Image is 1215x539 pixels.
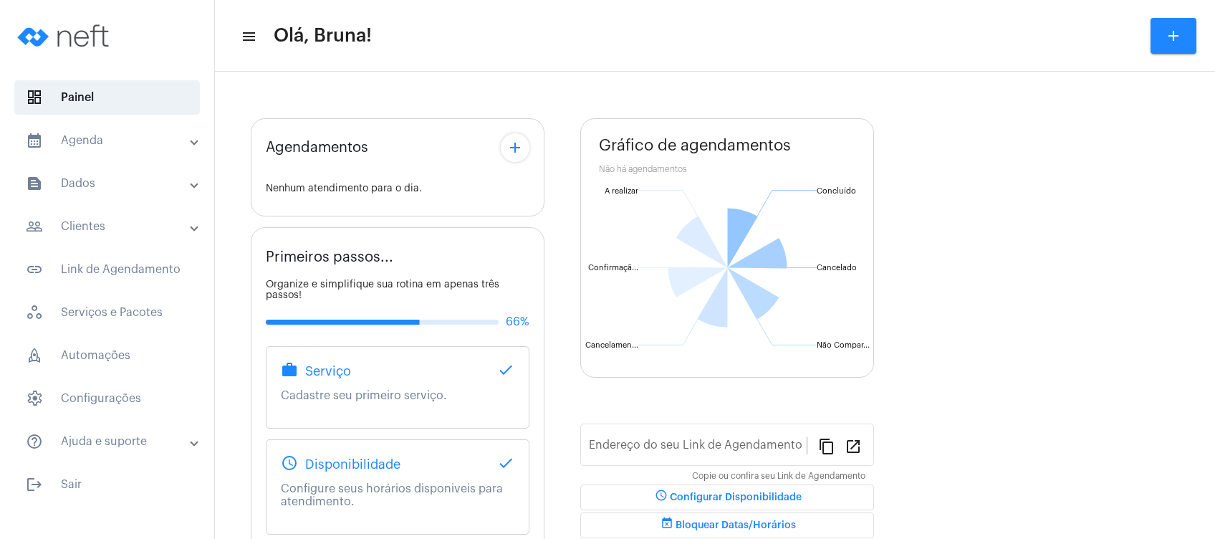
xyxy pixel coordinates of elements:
input: Link [589,442,807,454]
mat-icon: schedule [281,454,298,472]
span: Configurar Disponibilidade [653,492,802,502]
span: Sair [14,467,200,502]
span: sidenav icon [26,89,43,106]
p: Cadastre seu primeiro serviço. [281,389,514,402]
mat-icon: add [506,139,524,156]
span: Automações [14,338,200,373]
span: Organize e simplifique sua rotina em apenas três passos! [266,280,499,300]
mat-icon: sidenav icon [241,28,255,45]
span: sidenav icon [26,304,43,321]
span: Agendamentos [266,140,368,156]
text: A realizar [605,187,638,195]
mat-hint: Copie ou confira seu Link de Agendamento [692,472,865,482]
span: Serviços e Pacotes [14,295,200,330]
span: Painel [14,80,200,115]
span: 66% [506,315,529,328]
span: sidenav icon [26,390,43,407]
mat-icon: sidenav icon [26,218,43,235]
mat-icon: sidenav icon [26,132,43,149]
text: Cancelamen... [585,341,638,349]
span: sidenav icon [26,347,43,364]
mat-icon: content_copy [818,437,835,454]
span: Link de Agendamento [14,252,200,287]
span: Serviço [305,364,351,378]
span: Configurações [14,381,200,416]
mat-icon: sidenav icon [26,433,43,450]
mat-expansion-panel-header: sidenav iconAgenda [9,123,214,158]
mat-expansion-panel-header: sidenav iconAjuda e suporte [9,424,214,459]
text: Cancelado [817,264,857,272]
mat-expansion-panel-header: sidenav iconDados [9,166,214,201]
mat-icon: sidenav icon [26,175,43,192]
mat-icon: work [281,361,298,378]
mat-panel-title: Agenda [26,132,191,149]
mat-panel-title: Dados [26,175,191,192]
span: Primeiros passos... [266,249,393,265]
mat-icon: open_in_new [845,437,862,454]
p: Configure seus horários disponiveis para atendimento. [281,482,514,508]
mat-icon: event_busy [658,517,676,534]
mat-icon: sidenav icon [26,261,43,278]
mat-icon: schedule [653,489,670,506]
img: logo-neft-novo-2.png [11,7,119,65]
button: Configurar Disponibilidade [580,485,874,510]
text: Não Compar... [817,341,870,349]
span: Bloquear Datas/Horários [658,520,796,530]
text: Confirmaçã... [588,264,638,272]
mat-icon: sidenav icon [26,476,43,493]
mat-expansion-panel-header: sidenav iconClientes [9,209,214,244]
button: Bloquear Datas/Horários [580,512,874,538]
span: Disponibilidade [305,457,400,472]
span: Olá, Bruna! [274,24,372,47]
mat-icon: done [497,361,514,378]
text: Concluído [817,187,856,195]
mat-icon: add [1165,27,1182,44]
span: Gráfico de agendamentos [599,137,791,154]
mat-panel-title: Ajuda e suporte [26,433,191,450]
mat-icon: done [497,454,514,472]
mat-panel-title: Clientes [26,218,191,235]
div: Nenhum atendimento para o dia. [266,183,529,194]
